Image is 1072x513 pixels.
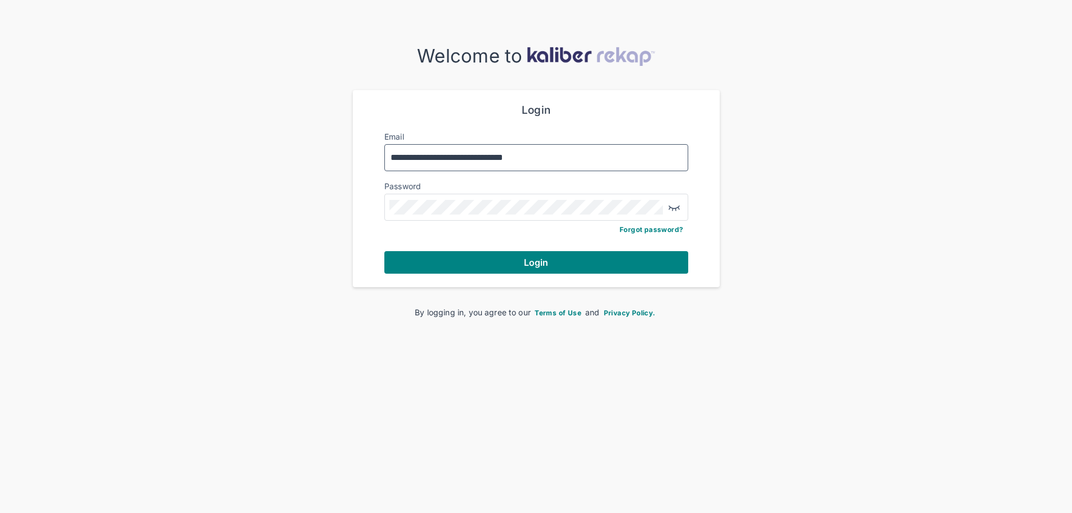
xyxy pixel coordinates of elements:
label: Password [384,181,421,191]
span: Terms of Use [535,309,581,317]
span: Login [524,257,549,268]
a: Terms of Use [533,307,583,317]
a: Forgot password? [620,225,683,234]
div: By logging in, you agree to our and [371,306,702,318]
img: kaliber-logo [527,47,655,66]
div: Login [384,104,688,117]
button: Login [384,251,688,274]
img: eye-closed.fa43b6e4.svg [667,200,681,214]
a: Privacy Policy. [602,307,657,317]
label: Email [384,132,404,141]
span: Privacy Policy. [604,309,656,317]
